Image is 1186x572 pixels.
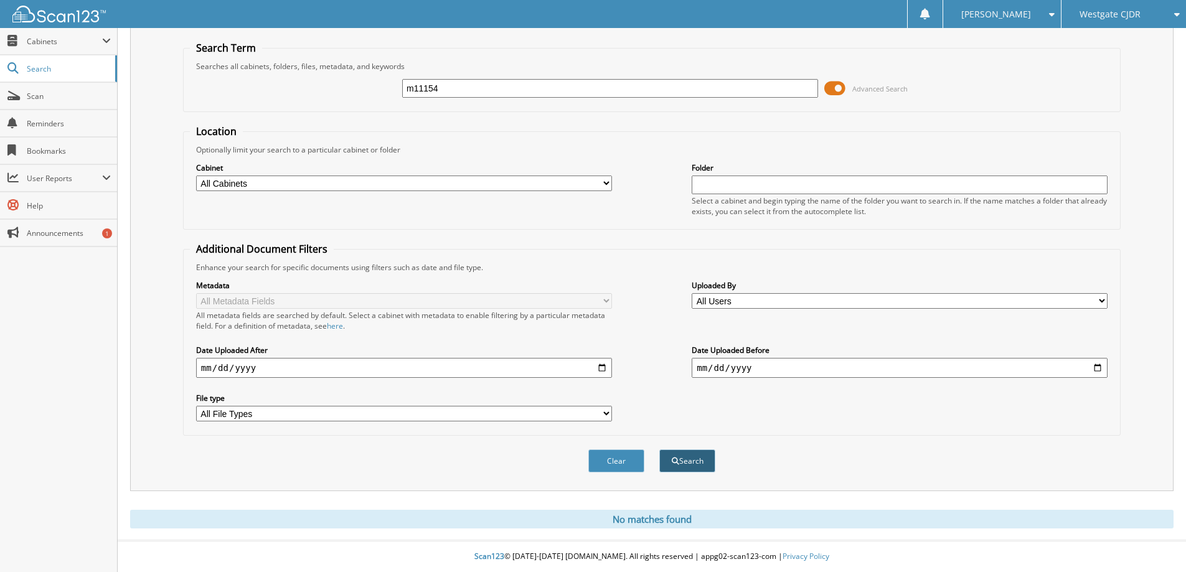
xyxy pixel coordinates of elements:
span: Scan [27,91,111,101]
label: File type [196,393,612,403]
span: User Reports [27,173,102,184]
span: Advanced Search [852,84,908,93]
a: Privacy Policy [783,551,829,561]
legend: Additional Document Filters [190,242,334,256]
label: Date Uploaded After [196,345,612,355]
div: Searches all cabinets, folders, files, metadata, and keywords [190,61,1114,72]
label: Cabinet [196,162,612,173]
legend: Location [190,124,243,138]
div: All metadata fields are searched by default. Select a cabinet with metadata to enable filtering b... [196,310,612,331]
div: Enhance your search for specific documents using filters such as date and file type. [190,262,1114,273]
input: start [196,358,612,378]
button: Search [659,449,715,472]
legend: Search Term [190,41,262,55]
a: here [327,321,343,331]
div: Select a cabinet and begin typing the name of the folder you want to search in. If the name match... [692,195,1108,217]
span: Westgate CJDR [1080,11,1141,18]
span: Reminders [27,118,111,129]
button: Clear [588,449,644,472]
span: [PERSON_NAME] [961,11,1031,18]
label: Uploaded By [692,280,1108,291]
div: Optionally limit your search to a particular cabinet or folder [190,144,1114,155]
label: Folder [692,162,1108,173]
span: Bookmarks [27,146,111,156]
span: Search [27,63,109,74]
div: No matches found [130,510,1174,528]
span: Cabinets [27,36,102,47]
label: Metadata [196,280,612,291]
div: © [DATE]-[DATE] [DOMAIN_NAME]. All rights reserved | appg02-scan123-com | [118,542,1186,572]
label: Date Uploaded Before [692,345,1108,355]
img: scan123-logo-white.svg [12,6,106,22]
span: Help [27,200,111,211]
span: Scan123 [474,551,504,561]
input: end [692,358,1108,378]
div: 1 [102,228,112,238]
span: Announcements [27,228,111,238]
